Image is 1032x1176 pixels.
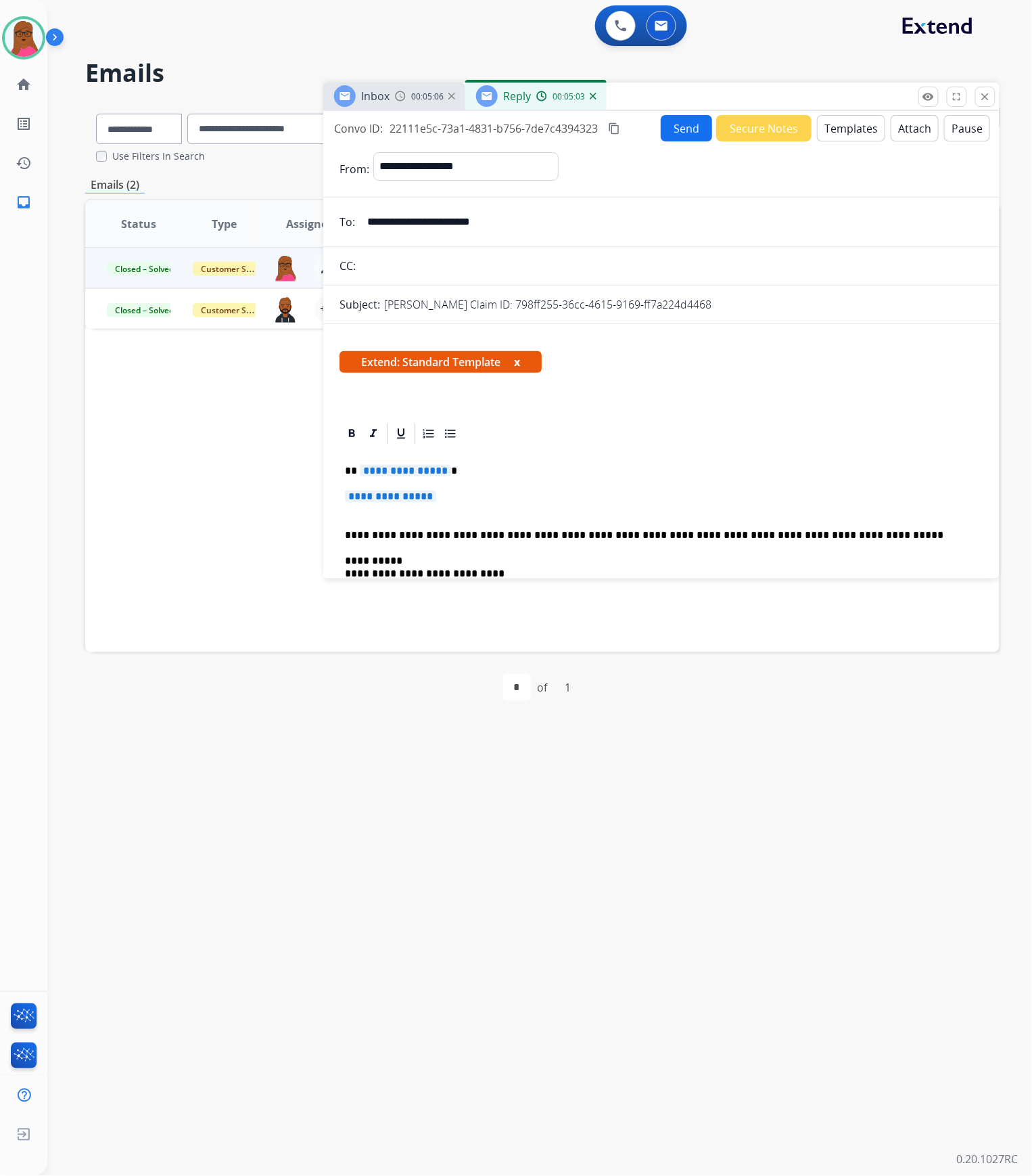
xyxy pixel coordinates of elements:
[922,91,935,103] mat-icon: remove_red_eye
[339,258,356,274] p: CC:
[440,424,461,444] div: Bullet List
[339,214,355,230] p: To:
[553,91,585,102] span: 00:05:03
[193,303,281,317] span: Customer Support
[891,115,939,141] button: Attach
[817,115,885,141] button: Templates
[85,177,145,194] p: Emails (2)
[661,115,712,141] button: Send
[121,216,156,232] span: Status
[503,89,531,104] span: Reply
[957,1152,1018,1168] p: 0.20.1027RC
[107,262,182,276] span: Closed – Solved
[334,120,383,137] p: Convo ID:
[16,194,32,210] mat-icon: inbox
[716,115,812,141] button: Secure Notes
[193,262,281,276] span: Customer Support
[538,679,548,696] div: of
[112,150,205,163] label: Use Filters In Search
[339,351,542,373] span: Extend: Standard Template
[107,303,182,317] span: Closed – Solved
[555,674,582,701] div: 1
[384,296,711,313] p: [PERSON_NAME] Claim ID: 798ff255-36cc-4615-9169-ff7a224d4468
[286,216,333,232] span: Assignee
[85,60,1000,87] h2: Emails
[391,424,411,444] div: Underline
[361,89,390,104] span: Inbox
[212,216,237,232] span: Type
[411,91,444,102] span: 00:05:06
[320,301,336,317] mat-icon: person_add
[16,116,32,132] mat-icon: list_alt
[339,161,369,177] p: From:
[419,424,439,444] div: Ordered List
[363,424,383,444] div: Italic
[339,296,380,313] p: Subject:
[514,354,520,370] button: x
[273,296,298,323] img: agent-avatar
[608,122,620,135] mat-icon: content_copy
[390,121,598,136] span: 22111e5c-73a1-4831-b756-7de7c4394323
[951,91,963,103] mat-icon: fullscreen
[273,254,298,281] img: agent-avatar
[16,76,32,93] mat-icon: home
[342,424,362,444] div: Bold
[16,155,32,171] mat-icon: history
[979,91,991,103] mat-icon: close
[944,115,990,141] button: Pause
[320,260,336,276] mat-icon: person_remove
[5,19,43,57] img: avatar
